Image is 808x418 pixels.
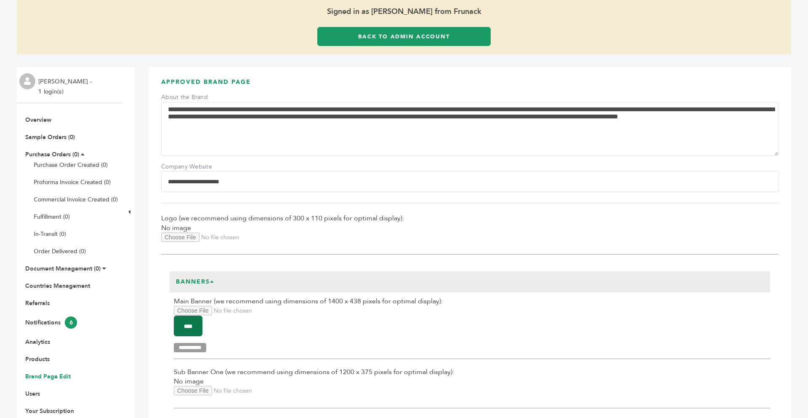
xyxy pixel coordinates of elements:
a: Purchase Order Created (0) [34,161,108,169]
a: Users [25,390,40,398]
a: Commercial Invoice Created (0) [34,196,118,204]
a: Referrals [25,299,50,307]
label: Company Website [161,163,220,171]
a: In-Transit (0) [34,230,66,238]
a: Back to Admin Account [317,27,491,46]
div: No image [174,367,770,408]
li: [PERSON_NAME] - 1 login(s) [38,77,94,97]
a: Countries Management [25,282,90,290]
h3: APPROVED BRAND PAGE [161,78,779,93]
a: Overview [25,116,51,124]
h3: Banners [170,271,221,292]
div: No image [161,214,779,255]
span: 6 [65,316,77,329]
a: Products [25,355,50,363]
label: About the Brand [161,93,220,102]
a: Notifications6 [25,319,77,327]
span: Logo (we recommend using dimensions of 300 x 110 pixels for optimal display): [161,214,779,223]
a: Analytics [25,338,50,346]
img: profile.png [19,73,35,89]
a: Sample Orders (0) [25,133,75,141]
a: Proforma Invoice Created (0) [34,178,111,186]
a: Fulfillment (0) [34,213,70,221]
span: Sub Banner One (we recommend using dimensions of 1200 x 375 pixels for optimal display): [174,367,770,377]
a: Purchase Orders (0) [25,150,79,158]
a: Brand Page Edit [25,372,71,380]
span: Main Banner (we recommend using dimensions of 1400 x 438 pixels for optimal display): [174,297,770,306]
a: Order Delivered (0) [34,247,86,255]
a: Document Management (0) [25,265,101,273]
a: Your Subscription [25,407,74,415]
